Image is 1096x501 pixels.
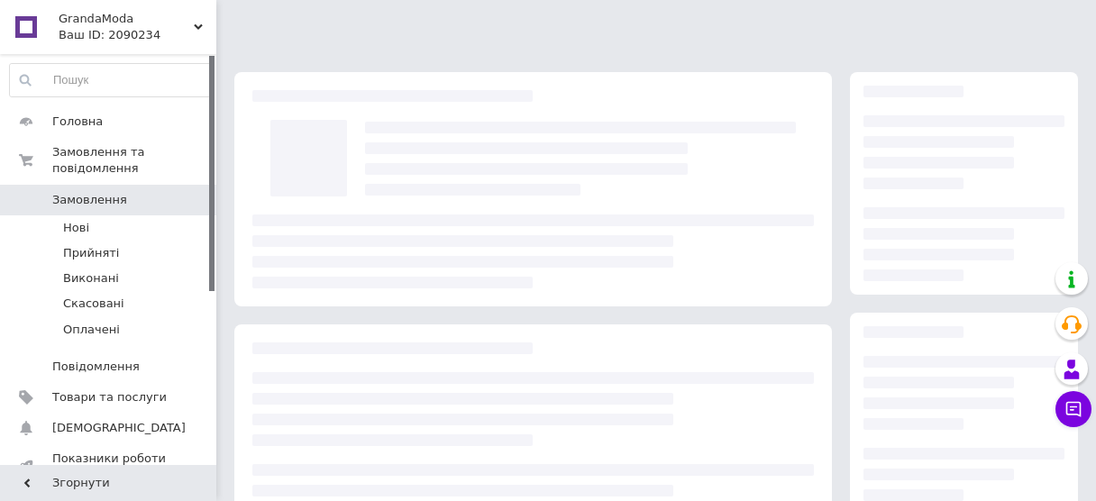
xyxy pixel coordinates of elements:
[59,27,216,43] div: Ваш ID: 2090234
[63,220,89,236] span: Нові
[1055,391,1091,427] button: Чат з покупцем
[59,11,194,27] span: GrandaModa
[63,245,119,261] span: Прийняті
[63,296,124,312] span: Скасовані
[52,144,216,177] span: Замовлення та повідомлення
[10,64,212,96] input: Пошук
[52,192,127,208] span: Замовлення
[52,359,140,375] span: Повідомлення
[63,322,120,338] span: Оплачені
[52,451,167,483] span: Показники роботи компанії
[52,420,186,436] span: [DEMOGRAPHIC_DATA]
[63,270,119,287] span: Виконані
[52,389,167,405] span: Товари та послуги
[52,114,103,130] span: Головна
